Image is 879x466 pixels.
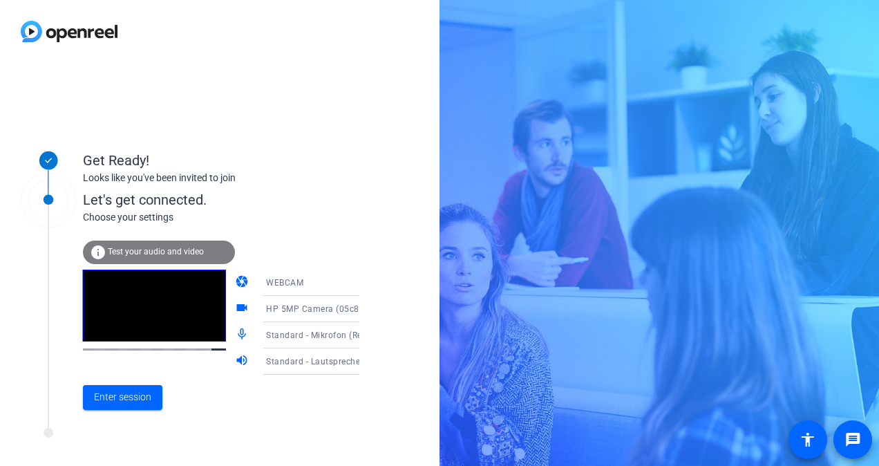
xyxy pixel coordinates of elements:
mat-icon: videocam [235,301,252,317]
button: Enter session [83,385,162,410]
mat-icon: camera [235,274,252,291]
mat-icon: info [90,244,106,261]
span: HP 5MP Camera (05c8:0613) [266,303,386,314]
span: Standard - Mikrofon (Realtek(R) Audio) [266,329,422,340]
div: Looks like you've been invited to join [83,171,359,185]
span: Enter session [94,390,151,404]
div: Let's get connected. [83,189,388,210]
div: Get Ready! [83,150,359,171]
mat-icon: accessibility [800,431,816,448]
mat-icon: volume_up [235,353,252,370]
span: Standard - Lautsprecher (Realtek(R) Audio) [266,355,439,366]
span: WEBCAM [266,278,303,288]
mat-icon: message [844,431,861,448]
div: Choose your settings [83,210,388,225]
span: Test your audio and video [108,247,204,257]
mat-icon: mic_none [235,327,252,344]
